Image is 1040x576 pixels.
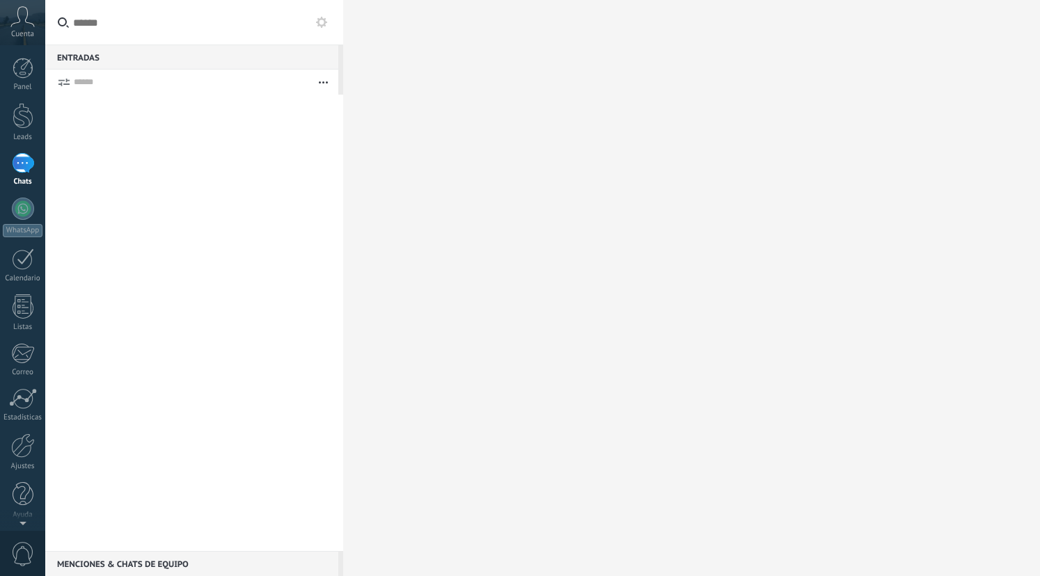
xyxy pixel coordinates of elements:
span: Cuenta [11,30,34,39]
div: Calendario [3,274,43,283]
div: Entradas [45,45,338,70]
div: Panel [3,83,43,92]
div: WhatsApp [3,224,42,237]
div: Chats [3,177,43,186]
div: Menciones & Chats de equipo [45,551,338,576]
div: Estadísticas [3,413,43,422]
div: Ajustes [3,462,43,471]
div: Correo [3,368,43,377]
div: Listas [3,323,43,332]
div: Leads [3,133,43,142]
button: Más [308,70,338,95]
